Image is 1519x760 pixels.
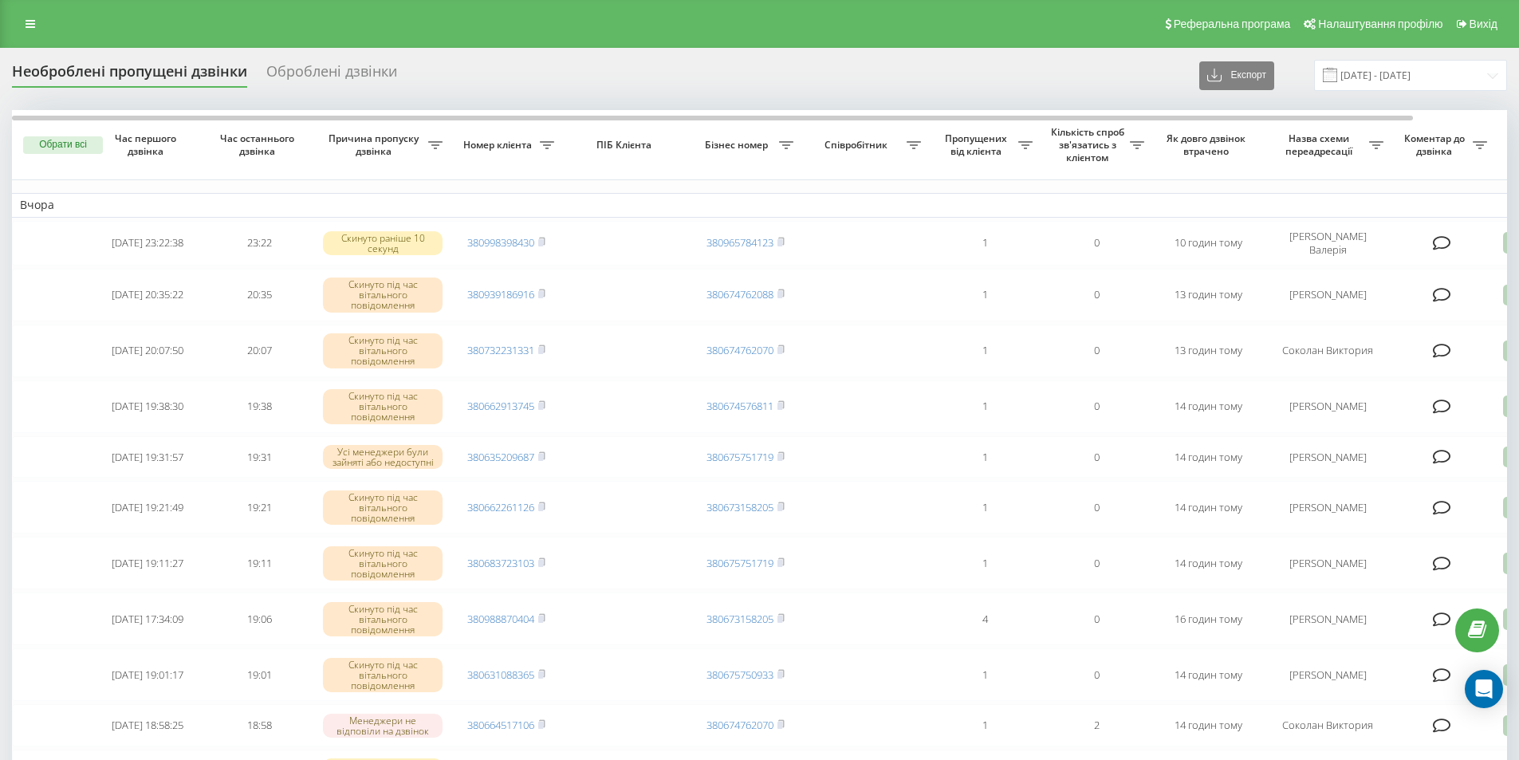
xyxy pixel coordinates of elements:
[23,136,103,154] button: Обрати всі
[809,139,907,152] span: Співробітник
[1264,436,1391,478] td: [PERSON_NAME]
[1041,269,1152,321] td: 0
[92,380,203,433] td: [DATE] 19:38:30
[467,287,534,301] a: 380939186916
[706,556,773,570] a: 380675751719
[1152,436,1264,478] td: 14 годин тому
[706,500,773,514] a: 380673158205
[929,704,1041,746] td: 1
[1264,593,1391,645] td: [PERSON_NAME]
[104,132,191,157] span: Час першого дзвінка
[929,648,1041,701] td: 1
[929,325,1041,377] td: 1
[1264,221,1391,266] td: [PERSON_NAME] Валерія
[203,537,315,589] td: 19:11
[323,714,443,738] div: Менеджери не відповіли на дзвінок
[929,269,1041,321] td: 1
[92,221,203,266] td: [DATE] 23:22:38
[323,658,443,693] div: Скинуто під час вітального повідомлення
[203,704,315,746] td: 18:58
[706,235,773,250] a: 380965784123
[1264,537,1391,589] td: [PERSON_NAME]
[1152,704,1264,746] td: 14 годин тому
[1041,436,1152,478] td: 0
[467,500,534,514] a: 380662261126
[467,556,534,570] a: 380683723103
[1318,18,1442,30] span: Налаштування профілю
[1152,380,1264,433] td: 14 годин тому
[323,333,443,368] div: Скинуто під час вітального повідомлення
[1264,704,1391,746] td: Соколан Виктория
[1264,481,1391,534] td: [PERSON_NAME]
[706,667,773,682] a: 380675750933
[467,450,534,464] a: 380635209687
[203,380,315,433] td: 19:38
[706,718,773,732] a: 380674762070
[467,667,534,682] a: 380631088365
[323,389,443,424] div: Скинуто під час вітального повідомлення
[706,343,773,357] a: 380674762070
[1264,325,1391,377] td: Соколан Виктория
[203,221,315,266] td: 23:22
[92,325,203,377] td: [DATE] 20:07:50
[323,231,443,255] div: Скинуто раніше 10 секунд
[1041,380,1152,433] td: 0
[929,380,1041,433] td: 1
[706,287,773,301] a: 380674762088
[706,450,773,464] a: 380675751719
[203,269,315,321] td: 20:35
[92,648,203,701] td: [DATE] 19:01:17
[1041,593,1152,645] td: 0
[323,278,443,313] div: Скинуто під час вітального повідомлення
[706,612,773,626] a: 380673158205
[576,139,676,152] span: ПІБ Клієнта
[1152,593,1264,645] td: 16 годин тому
[203,325,315,377] td: 20:07
[1041,481,1152,534] td: 0
[467,399,534,413] a: 380662913745
[12,63,247,88] div: Необроблені пропущені дзвінки
[929,221,1041,266] td: 1
[203,593,315,645] td: 19:06
[92,269,203,321] td: [DATE] 20:35:22
[1174,18,1291,30] span: Реферальна програма
[706,399,773,413] a: 380674576811
[467,343,534,357] a: 380732231331
[1041,537,1152,589] td: 0
[1041,221,1152,266] td: 0
[1470,18,1497,30] span: Вихід
[216,132,302,157] span: Час останнього дзвінка
[467,718,534,732] a: 380664517106
[929,537,1041,589] td: 1
[92,537,203,589] td: [DATE] 19:11:27
[458,139,540,152] span: Номер клієнта
[1199,61,1274,90] button: Експорт
[698,139,779,152] span: Бізнес номер
[1264,648,1391,701] td: [PERSON_NAME]
[203,481,315,534] td: 19:21
[467,612,534,626] a: 380988870404
[203,648,315,701] td: 19:01
[1165,132,1251,157] span: Як довго дзвінок втрачено
[323,132,428,157] span: Причина пропуску дзвінка
[929,436,1041,478] td: 1
[1041,704,1152,746] td: 2
[1152,325,1264,377] td: 13 годин тому
[467,235,534,250] a: 380998398430
[937,132,1018,157] span: Пропущених від клієнта
[1264,269,1391,321] td: [PERSON_NAME]
[1272,132,1369,157] span: Назва схеми переадресації
[1264,380,1391,433] td: [PERSON_NAME]
[1152,648,1264,701] td: 14 годин тому
[1399,132,1473,157] span: Коментар до дзвінка
[1049,126,1130,163] span: Кількість спроб зв'язатись з клієнтом
[203,436,315,478] td: 19:31
[1152,481,1264,534] td: 14 годин тому
[92,436,203,478] td: [DATE] 19:31:57
[323,546,443,581] div: Скинуто під час вітального повідомлення
[323,445,443,469] div: Усі менеджери були зайняті або недоступні
[929,481,1041,534] td: 1
[1465,670,1503,708] div: Open Intercom Messenger
[323,602,443,637] div: Скинуто під час вітального повідомлення
[323,490,443,526] div: Скинуто під час вітального повідомлення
